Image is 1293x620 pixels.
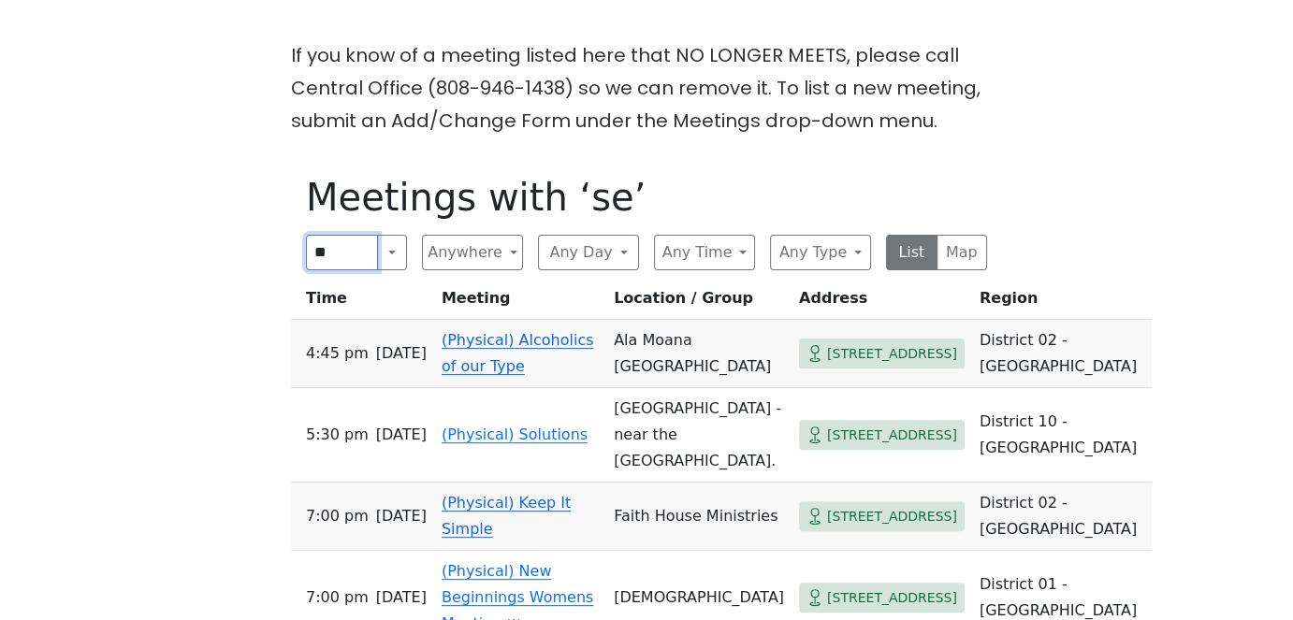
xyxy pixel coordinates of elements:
[792,285,972,320] th: Address
[827,586,957,610] span: [STREET_ADDRESS]
[886,235,937,270] button: List
[654,235,755,270] button: Any Time
[972,388,1152,483] td: District 10 - [GEOGRAPHIC_DATA]
[291,39,1002,137] p: If you know of a meeting listed here that NO LONGER MEETS, please call Central Office (808-946-14...
[606,388,792,483] td: [GEOGRAPHIC_DATA] - near the [GEOGRAPHIC_DATA].
[972,483,1152,551] td: District 02 - [GEOGRAPHIC_DATA]
[422,235,523,270] button: Anywhere
[306,503,369,529] span: 7:00 PM
[442,331,594,375] a: (Physical) Alcoholics of our Type
[442,494,571,538] a: (Physical) Keep It Simple
[434,285,606,320] th: Meeting
[827,505,957,528] span: [STREET_ADDRESS]
[306,175,987,220] h1: Meetings with ‘se’
[306,584,369,611] span: 7:00 PM
[376,503,427,529] span: [DATE]
[770,235,871,270] button: Any Type
[937,235,988,270] button: Map
[291,285,434,320] th: Time
[306,422,369,448] span: 5:30 PM
[376,422,427,448] span: [DATE]
[306,235,378,270] input: Search
[827,424,957,447] span: [STREET_ADDRESS]
[377,235,407,270] button: Search
[538,235,639,270] button: Any Day
[972,285,1152,320] th: Region
[442,425,588,443] a: (Physical) Solutions
[972,320,1152,388] td: District 02 - [GEOGRAPHIC_DATA]
[606,483,792,551] td: Faith House Ministries
[376,584,427,611] span: [DATE]
[827,342,957,366] span: [STREET_ADDRESS]
[376,340,427,367] span: [DATE]
[606,320,792,388] td: Ala Moana [GEOGRAPHIC_DATA]
[606,285,792,320] th: Location / Group
[306,340,369,367] span: 4:45 PM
